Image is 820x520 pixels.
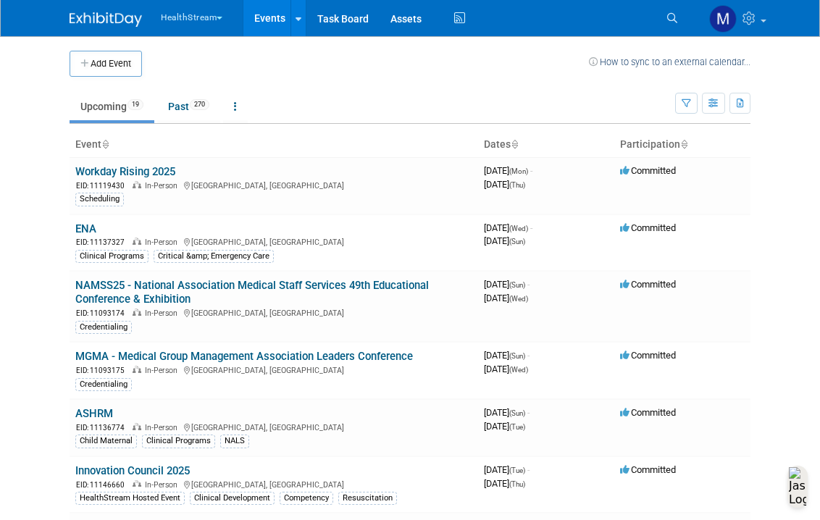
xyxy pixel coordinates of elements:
img: In-Person Event [133,238,141,245]
th: Participation [614,133,750,157]
span: (Sun) [509,281,525,289]
span: (Sun) [509,352,525,360]
img: Maya Storry [709,5,737,33]
span: (Sun) [509,409,525,417]
a: NAMSS25 - National Association Medical Staff Services 49th Educational Conference & Exhibition [75,279,429,306]
a: Upcoming19 [70,93,154,120]
span: (Wed) [509,225,528,232]
span: EID: 11137327 [76,238,130,246]
img: In-Person Event [133,480,141,487]
span: - [527,407,530,418]
a: Sort by Start Date [511,138,518,150]
div: Resuscitation [338,492,397,505]
span: - [527,350,530,361]
div: Credentialing [75,321,132,334]
div: [GEOGRAPHIC_DATA], [GEOGRAPHIC_DATA] [75,364,472,376]
span: [DATE] [484,222,532,233]
span: In-Person [145,238,182,247]
span: Committed [620,222,676,233]
span: - [530,222,532,233]
span: EID: 11146660 [76,481,130,489]
div: [GEOGRAPHIC_DATA], [GEOGRAPHIC_DATA] [75,421,472,433]
span: In-Person [145,309,182,318]
a: Past270 [157,93,220,120]
span: EID: 11093175 [76,366,130,374]
div: Credentialing [75,378,132,391]
span: Committed [620,464,676,475]
span: 19 [127,99,143,110]
span: (Thu) [509,480,525,488]
a: Sort by Participation Type [680,138,687,150]
div: Clinical Programs [142,435,215,448]
a: Sort by Event Name [101,138,109,150]
div: Child Maternal [75,435,137,448]
img: In-Person Event [133,366,141,373]
a: ENA [75,222,96,235]
span: 270 [190,99,209,110]
div: Clinical Development [190,492,275,505]
span: In-Person [145,423,182,432]
span: Committed [620,279,676,290]
span: EID: 11093174 [76,309,130,317]
div: [GEOGRAPHIC_DATA], [GEOGRAPHIC_DATA] [75,235,472,248]
span: [DATE] [484,478,525,489]
a: Workday Rising 2025 [75,165,175,178]
span: - [527,464,530,475]
span: In-Person [145,480,182,490]
span: Committed [620,350,676,361]
span: - [530,165,532,176]
span: - [527,279,530,290]
span: [DATE] [484,293,528,303]
span: [DATE] [484,165,532,176]
span: [DATE] [484,364,528,374]
span: In-Person [145,181,182,190]
span: (Tue) [509,466,525,474]
span: (Thu) [509,181,525,189]
span: Committed [620,165,676,176]
div: Scheduling [75,193,124,206]
span: (Sun) [509,238,525,246]
div: Clinical Programs [75,250,148,263]
div: [GEOGRAPHIC_DATA], [GEOGRAPHIC_DATA] [75,478,472,490]
span: [DATE] [484,464,530,475]
span: [DATE] [484,421,525,432]
span: [DATE] [484,235,525,246]
img: In-Person Event [133,309,141,316]
img: In-Person Event [133,181,141,188]
a: Innovation Council 2025 [75,464,190,477]
span: In-Person [145,366,182,375]
span: [DATE] [484,407,530,418]
div: [GEOGRAPHIC_DATA], [GEOGRAPHIC_DATA] [75,306,472,319]
span: EID: 11136774 [76,424,130,432]
img: In-Person Event [133,423,141,430]
span: (Wed) [509,366,528,374]
button: Add Event [70,51,142,77]
a: How to sync to an external calendar... [589,56,750,67]
div: HealthStream Hosted Event [75,492,185,505]
div: Critical &amp; Emergency Care [154,250,274,263]
a: ASHRM [75,407,113,420]
th: Dates [478,133,614,157]
a: MGMA - Medical Group Management Association Leaders Conference [75,350,413,363]
span: (Mon) [509,167,528,175]
span: [DATE] [484,350,530,361]
span: (Tue) [509,423,525,431]
span: EID: 11119430 [76,182,130,190]
div: Competency [280,492,333,505]
span: (Wed) [509,295,528,303]
div: NALS [220,435,249,448]
span: Committed [620,407,676,418]
span: [DATE] [484,179,525,190]
img: ExhibitDay [70,12,142,27]
div: [GEOGRAPHIC_DATA], [GEOGRAPHIC_DATA] [75,179,472,191]
th: Event [70,133,478,157]
span: [DATE] [484,279,530,290]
